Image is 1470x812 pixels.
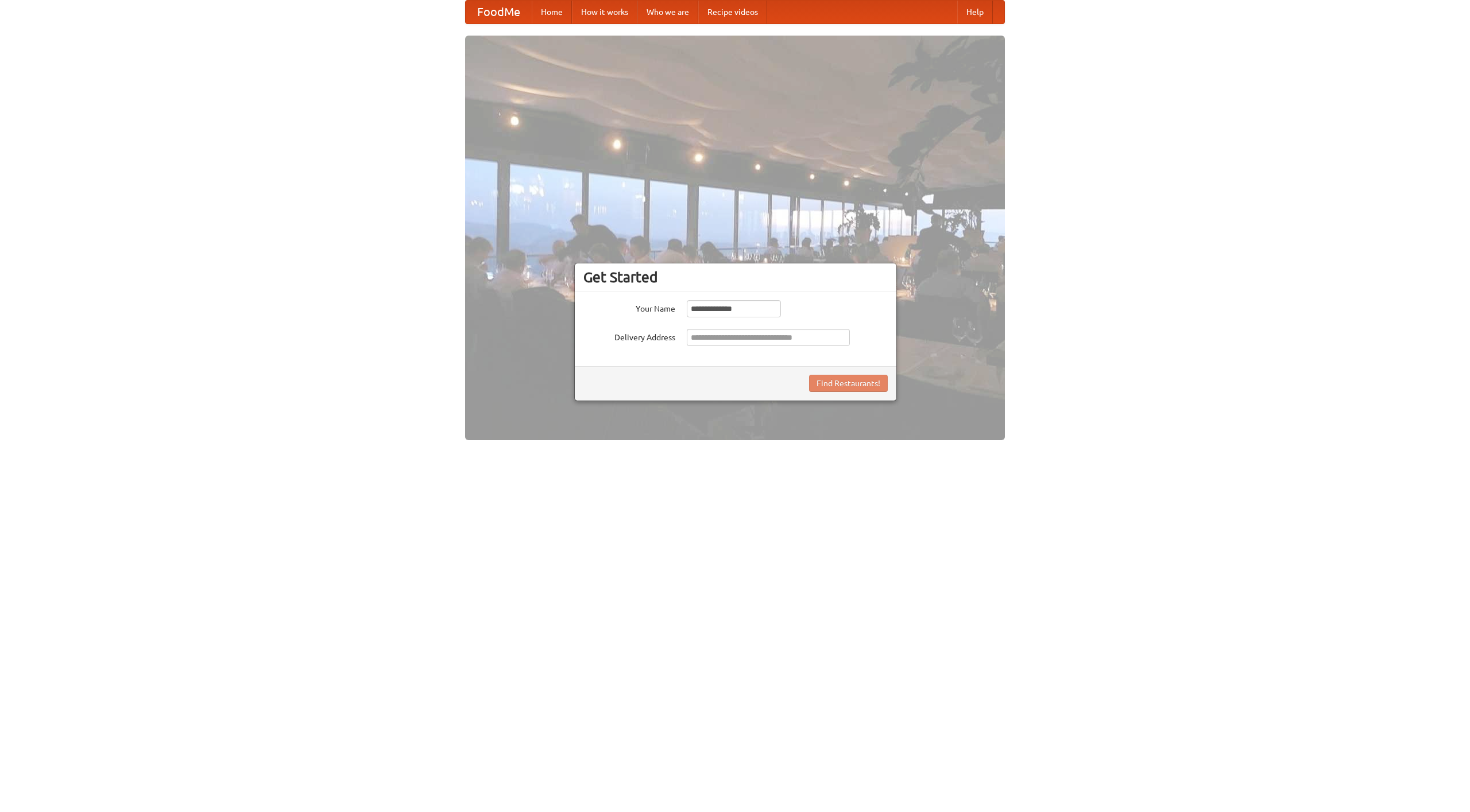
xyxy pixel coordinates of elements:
a: FoodMe [466,1,532,24]
a: Help [957,1,993,24]
label: Your Name [583,300,675,314]
a: Recipe videos [698,1,767,24]
label: Delivery Address [583,329,675,343]
button: Find Restaurants! [809,375,888,392]
a: How it works [572,1,637,24]
a: Who we are [637,1,698,24]
a: Home [532,1,572,24]
h3: Get Started [583,269,888,286]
